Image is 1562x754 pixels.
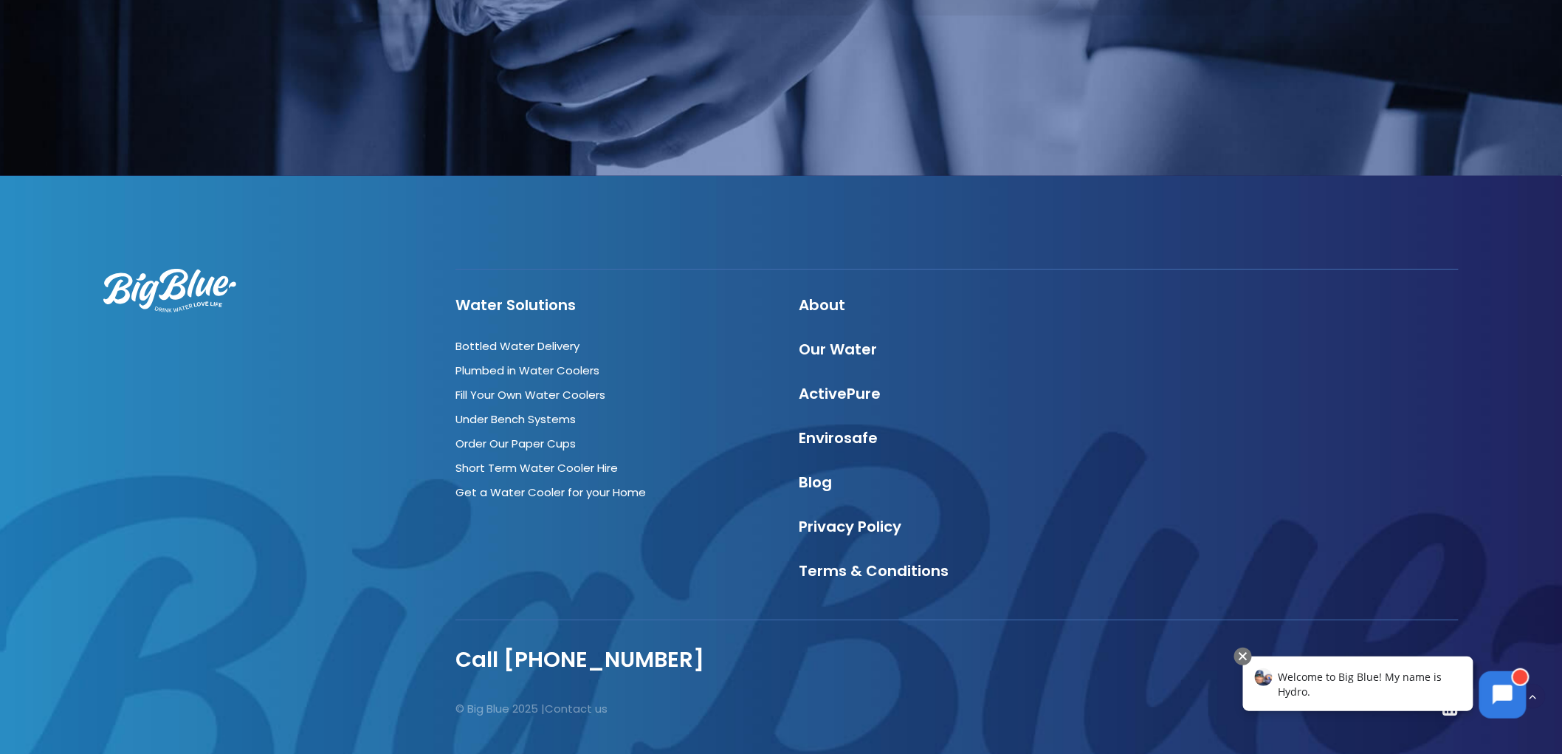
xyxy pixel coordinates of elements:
a: Terms & Conditions [799,561,949,581]
a: Call [PHONE_NUMBER] [455,645,704,674]
a: Short Term Water Cooler Hire [455,460,618,476]
a: About [799,295,845,315]
a: Under Bench Systems [455,411,576,427]
a: Fill Your Own Water Coolers [455,387,605,402]
iframe: Chatbot [1228,645,1541,733]
a: Contact us [545,701,608,716]
a: Plumbed in Water Coolers [455,363,599,378]
a: Envirosafe [799,428,878,448]
a: Bottled Water Delivery [455,338,579,354]
a: ActivePure [799,383,881,404]
a: Our Water [799,339,877,360]
h4: Water Solutions [455,296,772,314]
a: Get a Water Cooler for your Home [455,484,646,500]
a: Order Our Paper Cups [455,436,576,451]
p: © Big Blue 2025 | [455,699,944,719]
a: Privacy Policy [799,516,901,537]
a: Blog [799,472,832,493]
